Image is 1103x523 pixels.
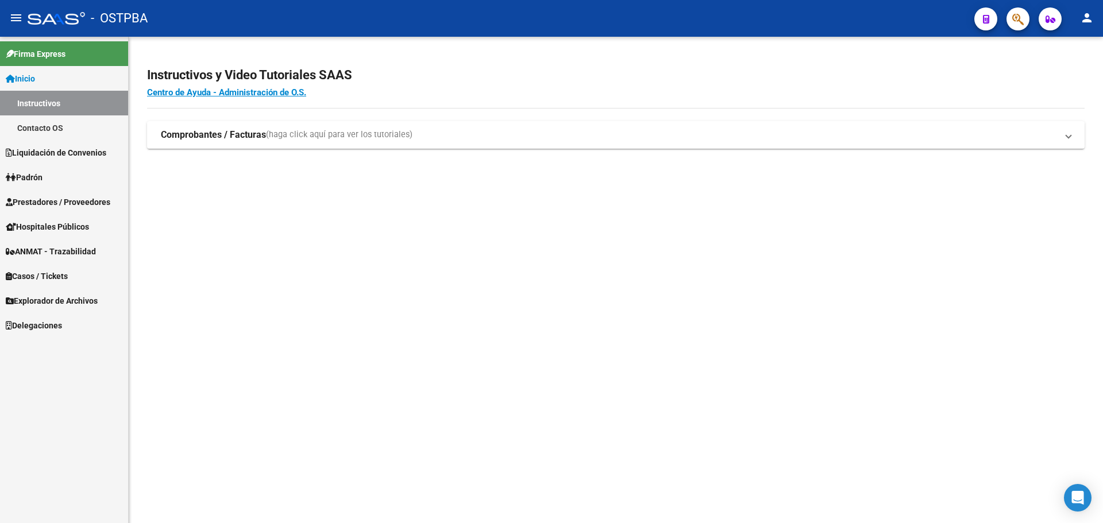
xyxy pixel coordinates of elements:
span: ANMAT - Trazabilidad [6,245,96,258]
strong: Comprobantes / Facturas [161,129,266,141]
span: Delegaciones [6,319,62,332]
span: Prestadores / Proveedores [6,196,110,208]
span: Hospitales Públicos [6,220,89,233]
h2: Instructivos y Video Tutoriales SAAS [147,64,1085,86]
span: (haga click aquí para ver los tutoriales) [266,129,412,141]
span: Inicio [6,72,35,85]
span: Explorador de Archivos [6,295,98,307]
span: Liquidación de Convenios [6,146,106,159]
mat-icon: menu [9,11,23,25]
span: Firma Express [6,48,65,60]
mat-icon: person [1080,11,1094,25]
div: Open Intercom Messenger [1064,484,1092,512]
span: - OSTPBA [91,6,148,31]
span: Padrón [6,171,43,184]
span: Casos / Tickets [6,270,68,282]
a: Centro de Ayuda - Administración de O.S. [147,87,306,98]
mat-expansion-panel-header: Comprobantes / Facturas(haga click aquí para ver los tutoriales) [147,121,1085,149]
